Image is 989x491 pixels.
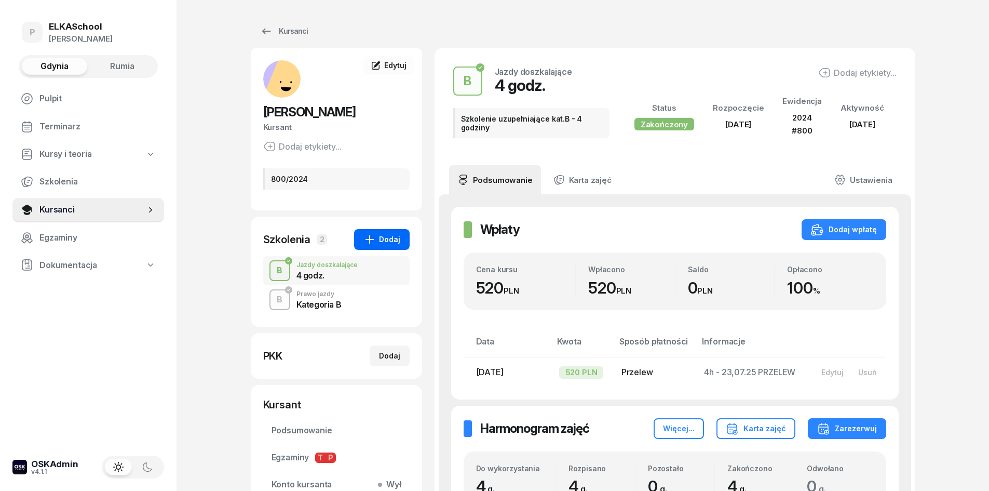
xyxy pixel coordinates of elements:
[504,286,519,296] small: PLN
[476,464,556,473] div: Do wykorzystania
[317,234,327,245] span: 2
[616,286,632,296] small: PLN
[841,101,884,115] div: Aktywność
[49,32,113,46] div: [PERSON_NAME]
[12,142,164,166] a: Kursy i teoria
[39,148,92,161] span: Kursy i teoria
[559,366,604,379] div: 520 PLN
[807,464,873,473] div: Odwołano
[727,464,794,473] div: Zakończono
[545,165,620,194] a: Karta zajęć
[296,300,342,309] div: Kategoria B
[296,271,358,280] div: 4 godz.
[40,60,69,73] span: Gdynia
[39,203,145,217] span: Kursanci
[31,460,78,469] div: OSKAdmin
[634,101,694,115] div: Status
[480,221,520,238] h2: Wpłaty
[792,113,812,136] span: 2024 #800
[272,424,401,437] span: Podsumowanie
[453,67,482,96] button: B
[263,232,311,247] div: Szkolenia
[260,25,308,37] div: Kursanci
[713,101,764,115] div: Rozpoczęcie
[802,219,886,240] button: Dodaj wpłatę
[688,278,775,298] div: 0
[12,254,164,277] a: Dokumentacja
[851,364,884,381] button: Usuń
[814,364,851,381] button: Edytuj
[811,223,877,236] div: Dodaj wpłatę
[12,225,164,250] a: Egzaminy
[782,95,822,108] div: Ewidencja
[379,350,400,362] div: Dodaj
[464,335,551,357] th: Data
[354,229,410,250] button: Dodaj
[725,120,751,129] span: [DATE]
[263,445,410,470] a: EgzaminyTP
[568,464,635,473] div: Rozpisano
[12,86,164,111] a: Pulpit
[22,58,87,75] button: Gdynia
[634,118,694,130] div: Zakończony
[272,451,401,465] span: Egzaminy
[269,260,290,281] button: B
[263,418,410,443] a: Podsumowanie
[818,67,897,79] button: Dodaj etykiety...
[787,278,874,298] div: 100
[476,265,576,274] div: Cena kursu
[495,76,572,95] div: 4 godz.
[826,165,900,194] a: Ustawienia
[480,420,589,437] h2: Harmonogram zajęć
[813,286,820,296] small: %
[726,422,786,435] div: Karta zajęć
[459,71,476,91] div: B
[588,265,675,274] div: Wpłacono
[326,453,336,463] span: P
[31,469,78,475] div: v4.1.1
[12,460,27,474] img: logo-xs-dark@2x.png
[89,58,155,75] button: Rumia
[654,418,704,439] button: Więcej...
[273,291,287,309] div: B
[697,286,713,296] small: PLN
[363,56,413,75] a: Edytuj
[39,259,97,272] span: Dokumentacja
[315,453,326,463] span: T
[296,262,358,268] div: Jazdy doszkalające
[817,422,877,435] div: Zarezerwuj
[551,335,613,357] th: Kwota
[841,118,884,131] div: [DATE]
[613,335,696,357] th: Sposób płatności
[12,197,164,222] a: Kursanci
[384,61,406,70] span: Edytuj
[263,140,342,153] button: Dodaj etykiety...
[263,397,410,412] div: Kursant
[263,349,283,363] div: PKK
[648,464,714,473] div: Pozostało
[39,120,156,134] span: Terminarz
[787,265,874,274] div: Opłacono
[588,278,675,298] div: 520
[263,168,410,190] div: 800/2024
[263,104,356,120] span: [PERSON_NAME]
[621,366,688,379] div: Przelew
[49,22,113,31] div: ELKASchool
[696,335,806,357] th: Informacje
[263,285,410,314] button: BPrawo jazdyKategoria B
[716,418,795,439] button: Karta zajęć
[821,368,844,377] div: Edytuj
[39,92,156,105] span: Pulpit
[663,422,695,435] div: Więcej...
[263,121,410,134] div: Kursant
[39,175,156,189] span: Szkolenia
[704,367,795,377] span: 4h - 23,07.25 PRZELEW
[39,231,156,245] span: Egzaminy
[858,368,877,377] div: Usuń
[453,108,609,138] div: Szkolenie uzupełniające kat.B - 4 godziny
[449,165,541,194] a: Podsumowanie
[269,289,290,310] button: B
[263,256,410,285] button: BJazdy doszkalające4 godz.
[495,68,572,76] div: Jazdy doszkalające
